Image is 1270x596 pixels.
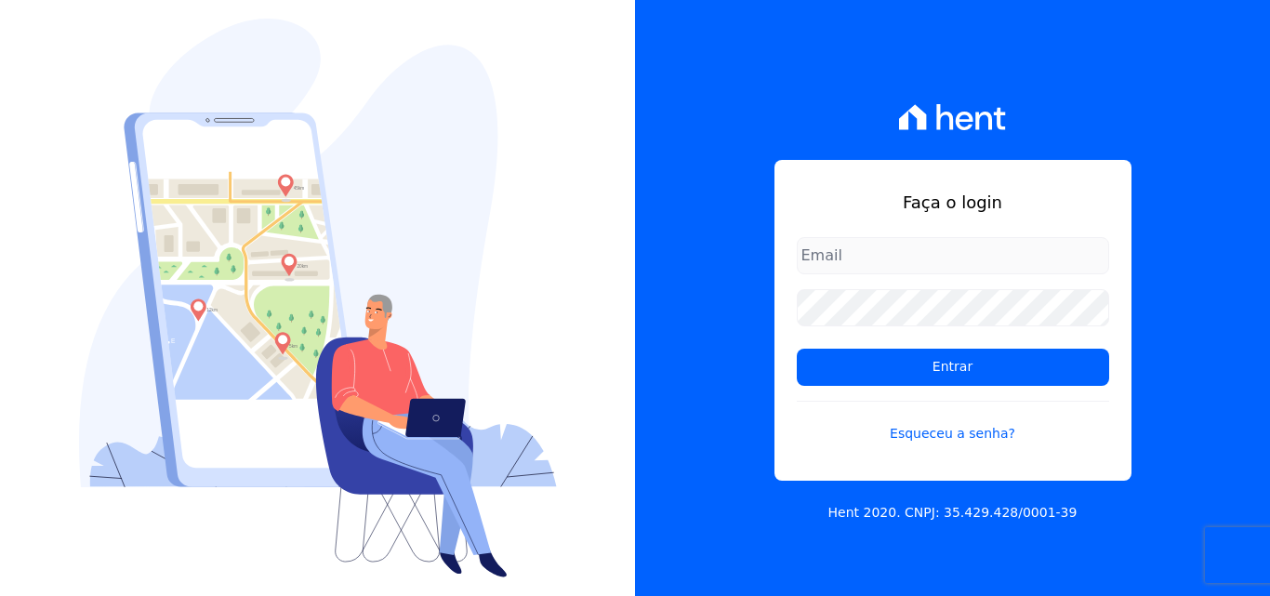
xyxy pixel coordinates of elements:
p: Hent 2020. CNPJ: 35.429.428/0001-39 [828,503,1078,523]
input: Entrar [797,349,1109,386]
img: Login [79,19,557,577]
a: Esqueceu a senha? [797,401,1109,444]
input: Email [797,237,1109,274]
h1: Faça o login [797,190,1109,215]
